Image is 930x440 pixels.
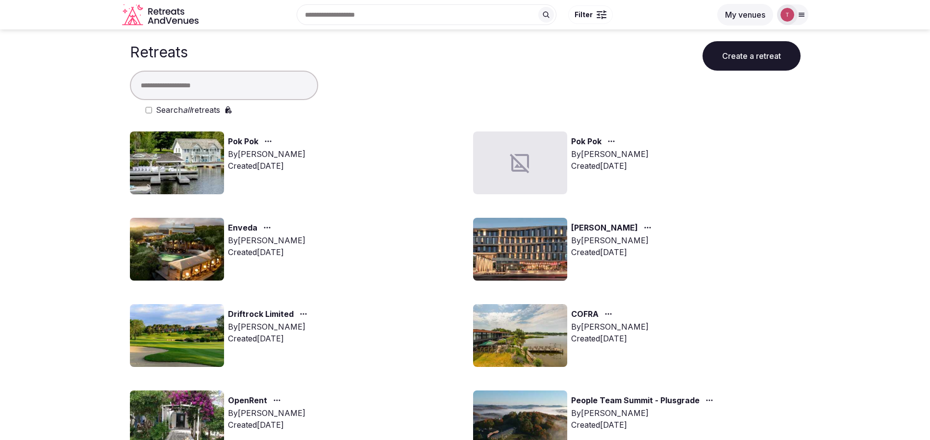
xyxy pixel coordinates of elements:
[571,394,700,407] a: People Team Summit - Plusgrade
[228,333,311,344] div: Created [DATE]
[130,131,224,194] img: Top retreat image for the retreat: Pok Pok
[130,304,224,367] img: Top retreat image for the retreat: Driftrock Limited
[571,333,649,344] div: Created [DATE]
[571,321,649,333] div: By [PERSON_NAME]
[571,160,649,172] div: Created [DATE]
[228,419,305,431] div: Created [DATE]
[228,246,305,258] div: Created [DATE]
[130,218,224,281] img: Top retreat image for the retreat: Enveda
[473,218,567,281] img: Top retreat image for the retreat: Marit Lloyd
[473,304,567,367] img: Top retreat image for the retreat: COFRA
[183,105,191,115] em: all
[228,407,305,419] div: By [PERSON_NAME]
[228,160,305,172] div: Created [DATE]
[717,4,773,26] button: My venues
[122,4,201,26] svg: Retreats and Venues company logo
[228,148,305,160] div: By [PERSON_NAME]
[703,41,801,71] button: Create a retreat
[571,222,638,234] a: [PERSON_NAME]
[571,234,655,246] div: By [PERSON_NAME]
[571,419,717,431] div: Created [DATE]
[571,148,649,160] div: By [PERSON_NAME]
[130,43,188,61] h1: Retreats
[228,394,267,407] a: OpenRent
[228,135,258,148] a: Pok Pok
[780,8,794,22] img: Thiago Martins
[575,10,593,20] span: Filter
[571,246,655,258] div: Created [DATE]
[228,321,311,333] div: By [PERSON_NAME]
[228,308,294,321] a: Driftrock Limited
[571,308,599,321] a: COFRA
[228,234,305,246] div: By [PERSON_NAME]
[571,135,602,148] a: Pok Pok
[571,407,717,419] div: By [PERSON_NAME]
[568,5,613,24] button: Filter
[122,4,201,26] a: Visit the homepage
[156,104,220,116] label: Search retreats
[228,222,257,234] a: Enveda
[717,10,773,20] a: My venues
